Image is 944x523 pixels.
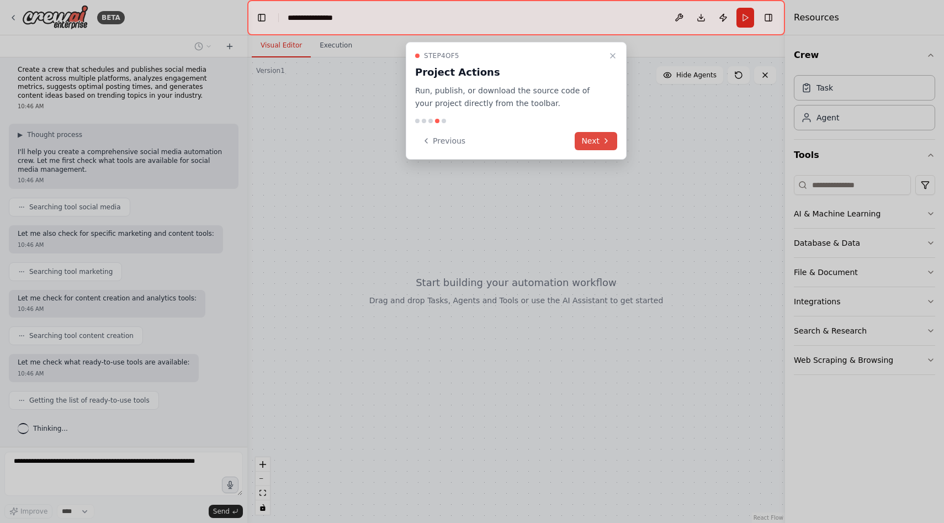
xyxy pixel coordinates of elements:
span: Step 4 of 5 [424,51,459,60]
button: Next [575,132,617,150]
button: Previous [415,132,472,150]
button: Hide left sidebar [254,10,269,25]
button: Close walkthrough [606,49,619,62]
h3: Project Actions [415,65,604,80]
p: Run, publish, or download the source code of your project directly from the toolbar. [415,84,604,110]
